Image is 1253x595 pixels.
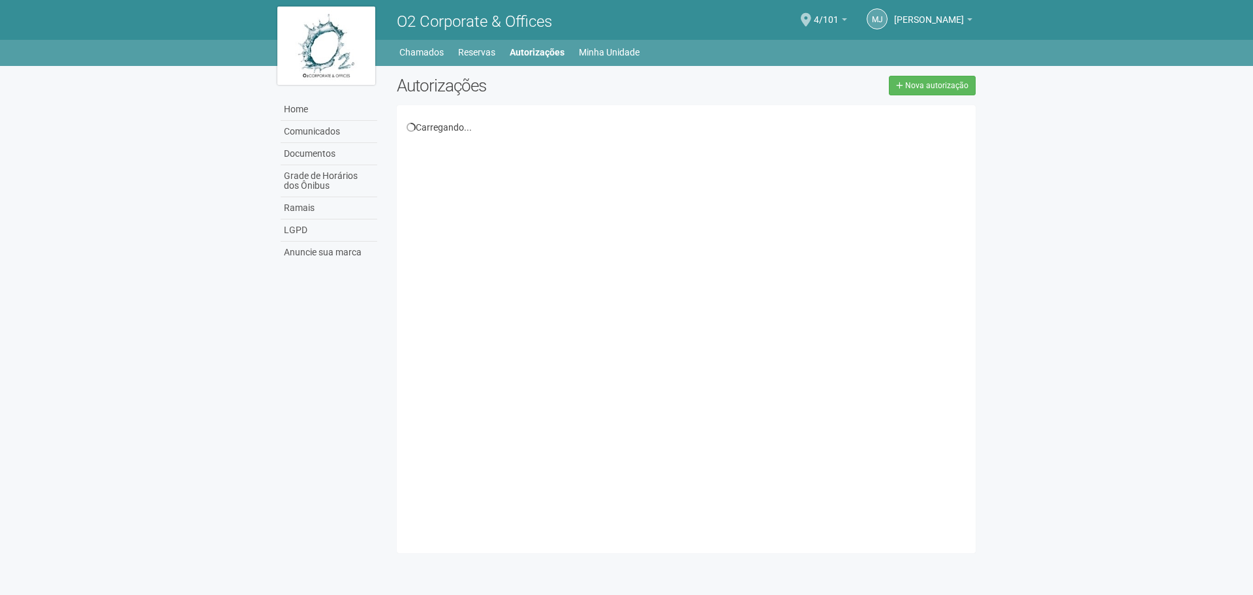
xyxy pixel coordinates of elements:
span: O2 Corporate & Offices [397,12,552,31]
a: 4/101 [814,16,847,27]
a: Nova autorização [889,76,976,95]
div: Carregando... [407,121,966,133]
a: Reservas [458,43,495,61]
a: Ramais [281,197,377,219]
span: Marcelle Junqueiro [894,2,964,25]
a: Documentos [281,143,377,165]
span: Nova autorização [905,81,968,90]
a: MJ [867,8,888,29]
a: Minha Unidade [579,43,640,61]
a: Anuncie sua marca [281,242,377,263]
span: 4/101 [814,2,839,25]
a: Grade de Horários dos Ônibus [281,165,377,197]
a: Comunicados [281,121,377,143]
a: LGPD [281,219,377,242]
img: logo.jpg [277,7,375,85]
a: Autorizações [510,43,565,61]
a: Home [281,99,377,121]
a: Chamados [399,43,444,61]
h2: Autorizações [397,76,676,95]
a: [PERSON_NAME] [894,16,972,27]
